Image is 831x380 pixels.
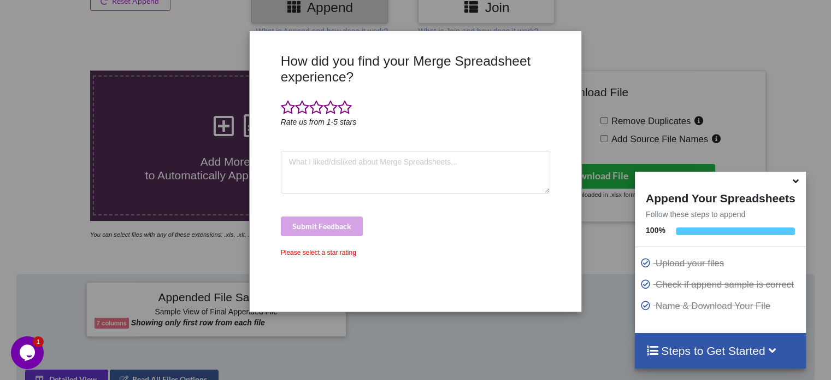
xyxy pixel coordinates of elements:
div: Please select a star rating [281,248,551,258]
i: Rate us from 1-5 stars [281,118,357,126]
p: Check if append sample is correct [640,278,803,291]
p: Name & Download Your File [640,299,803,313]
iframe: chat widget [11,336,46,369]
h4: Append Your Spreadsheets [635,189,806,205]
p: Follow these steps to append [635,209,806,220]
h4: Steps to Get Started [646,344,795,358]
b: 100 % [646,226,665,235]
h3: How did you find your Merge Spreadsheet experience? [281,53,551,85]
p: Upload your files [640,256,803,270]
